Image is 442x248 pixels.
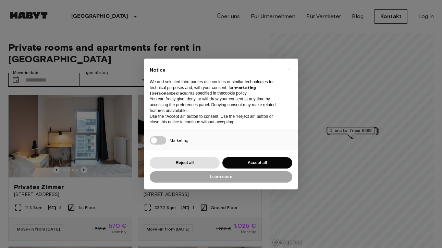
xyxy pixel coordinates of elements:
[222,157,292,169] button: Accept all
[150,96,281,113] p: You can freely give, deny, or withdraw your consent at any time by accessing the preferences pane...
[150,85,256,96] strong: “marketing (personalized ads)”
[150,114,281,125] p: Use the “Accept all” button to consent. Use the “Reject all” button or close this notice to conti...
[288,65,290,74] span: ×
[150,79,281,96] p: We and selected third parties use cookies or similar technologies for technical purposes and, wit...
[150,171,292,183] button: Learn more
[150,67,281,74] h2: Notice
[170,138,188,143] span: Marketing
[150,157,220,169] button: Reject all
[283,64,294,75] button: Close this notice
[223,91,246,96] a: cookie policy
